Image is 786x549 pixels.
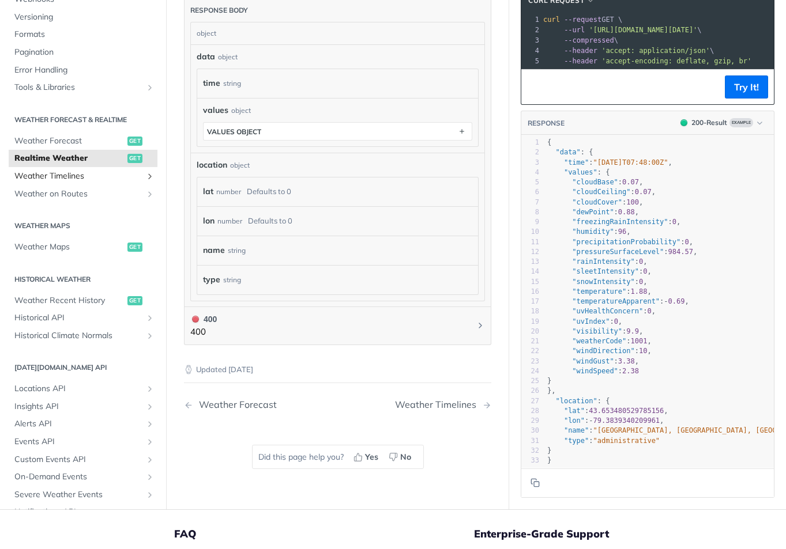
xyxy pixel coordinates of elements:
[14,295,125,306] span: Weather Recent History
[9,292,157,309] a: Weather Recent Historyget
[127,243,142,252] span: get
[127,137,142,146] span: get
[521,217,539,227] div: 9
[9,416,157,433] a: Alerts APIShow subpages for Alerts API
[203,271,220,288] label: type
[521,147,539,157] div: 2
[9,327,157,344] a: Historical Climate NormalsShow subpages for Historical Climate Normals
[618,357,635,365] span: 3.38
[521,138,539,147] div: 1
[521,456,539,465] div: 33
[145,331,155,340] button: Show subpages for Historical Climate Normals
[547,238,693,246] span: : ,
[564,16,601,24] span: --request
[547,218,680,226] span: : ,
[14,330,142,342] span: Historical Climate Normals
[622,178,639,186] span: 0.07
[521,257,539,267] div: 13
[631,287,648,296] span: 1.88
[547,287,652,296] span: : ,
[14,312,142,324] span: Historical API
[593,158,668,166] span: "[DATE]T07:48:00Z"
[190,5,248,16] div: Response body
[521,336,539,346] div: 21
[572,367,618,375] span: "windSpeed"
[675,117,768,128] button: 200200-ResultExample
[527,78,543,96] button: Copy to clipboard
[14,384,142,395] span: Locations API
[385,448,418,465] button: No
[14,135,125,147] span: Weather Forecast
[622,367,639,375] span: 2.38
[555,397,597,405] span: "location"
[547,407,668,415] span: : ,
[9,381,157,398] a: Locations APIShow subpages for Locations API
[521,198,539,207] div: 7
[231,105,251,116] div: object
[521,237,539,247] div: 11
[547,138,551,146] span: {
[521,247,539,257] div: 12
[218,52,238,62] div: object
[9,433,157,450] a: Events APIShow subpages for Events API
[14,47,155,58] span: Pagination
[547,267,652,275] span: : ,
[547,327,643,335] span: : ,
[547,208,639,216] span: : ,
[174,527,474,541] h5: FAQ
[589,407,664,415] span: 43.653480529785156
[521,187,539,197] div: 6
[14,436,142,448] span: Events API
[9,132,157,150] a: Weather Forecastget
[9,451,157,468] a: Custom Events APIShow subpages for Custom Events API
[547,178,643,186] span: : ,
[223,75,241,92] div: string
[521,277,539,287] div: 15
[521,426,539,436] div: 30
[547,228,631,236] span: : ,
[572,208,614,216] span: "dewPoint"
[349,448,385,465] button: Yes
[572,198,622,206] span: "cloudCover"
[145,437,155,446] button: Show subpages for Events API
[223,271,241,288] div: string
[639,258,643,266] span: 0
[9,150,157,168] a: Realtime Weatherget
[145,508,155,517] button: Show subpages for Notifications API
[572,218,668,226] span: "freezingRainIntensity"
[247,183,291,200] div: Defaults to 0
[521,56,541,66] div: 5
[572,188,630,196] span: "cloudCeiling"
[521,406,539,416] div: 28
[543,16,560,24] span: curl
[547,198,643,206] span: : ,
[521,297,539,306] div: 17
[547,188,656,196] span: : ,
[14,419,142,430] span: Alerts API
[197,159,227,171] span: location
[9,185,157,203] a: Weather on RoutesShow subpages for Weather on Routes
[9,115,157,125] h2: Weather Forecast & realtime
[14,171,142,182] span: Weather Timelines
[521,46,541,56] div: 4
[547,307,656,315] span: : ,
[204,123,472,140] button: values object
[601,47,710,55] span: 'accept: application/json'
[145,420,155,429] button: Show subpages for Alerts API
[207,127,261,136] div: values object
[572,278,634,286] span: "snowIntensity"
[521,317,539,327] div: 19
[521,177,539,187] div: 5
[14,241,125,253] span: Weather Maps
[521,207,539,217] div: 8
[555,148,580,156] span: "data"
[127,154,142,164] span: get
[572,267,639,275] span: "sleetIntensity"
[9,238,157,256] a: Weather Mapsget
[564,47,597,55] span: --header
[14,489,142,501] span: Severe Weather Events
[145,84,155,93] button: Show subpages for Tools & Libraries
[521,446,539,456] div: 32
[547,258,648,266] span: : ,
[203,242,225,259] label: name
